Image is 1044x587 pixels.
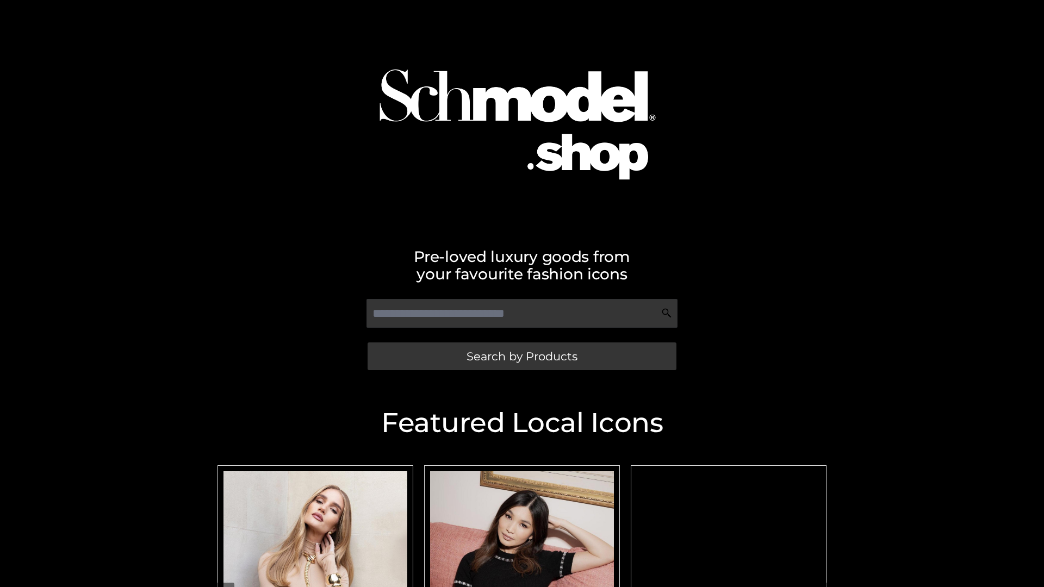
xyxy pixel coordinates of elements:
[661,308,672,319] img: Search Icon
[467,351,577,362] span: Search by Products
[212,248,832,283] h2: Pre-loved luxury goods from your favourite fashion icons
[368,342,676,370] a: Search by Products
[212,409,832,436] h2: Featured Local Icons​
